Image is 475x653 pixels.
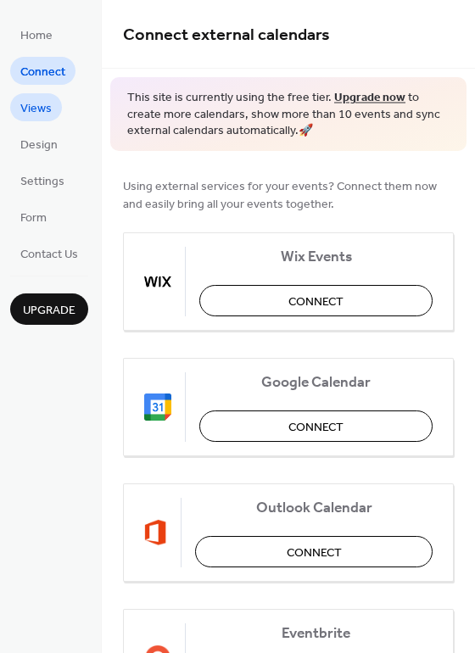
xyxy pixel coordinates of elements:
[199,373,433,391] span: Google Calendar
[10,20,63,48] a: Home
[20,137,58,154] span: Design
[127,90,450,140] span: This site is currently using the free tier. to create more calendars, show more than 10 events an...
[199,248,433,265] span: Wix Events
[287,544,342,561] span: Connect
[10,293,88,325] button: Upgrade
[288,418,344,436] span: Connect
[10,239,88,267] a: Contact Us
[10,130,68,158] a: Design
[10,57,75,85] a: Connect
[20,209,47,227] span: Form
[20,27,53,45] span: Home
[144,268,171,295] img: wix
[334,87,405,109] a: Upgrade now
[288,293,344,310] span: Connect
[10,166,75,194] a: Settings
[199,410,433,442] button: Connect
[195,536,433,567] button: Connect
[23,302,75,320] span: Upgrade
[195,499,433,516] span: Outlook Calendar
[20,173,64,191] span: Settings
[10,93,62,121] a: Views
[199,285,433,316] button: Connect
[144,393,171,421] img: google
[144,519,167,546] img: outlook
[20,64,65,81] span: Connect
[20,246,78,264] span: Contact Us
[20,100,52,118] span: Views
[123,177,454,213] span: Using external services for your events? Connect them now and easily bring all your events together.
[123,19,330,52] span: Connect external calendars
[199,624,433,642] span: Eventbrite
[10,203,57,231] a: Form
